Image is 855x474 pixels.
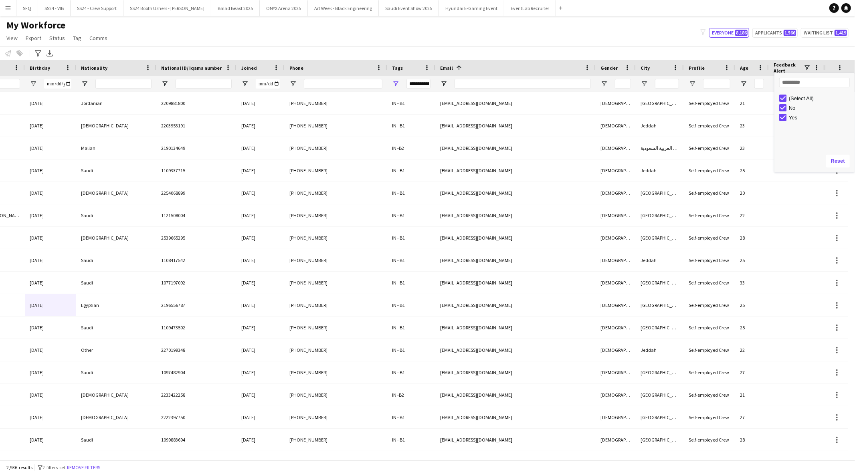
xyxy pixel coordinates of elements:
[392,65,403,71] span: Tags
[752,28,798,38] button: Applicants1,566
[735,249,769,271] div: 25
[285,429,387,451] div: [PHONE_NUMBER]
[735,406,769,428] div: 27
[596,406,636,428] div: [DEMOGRAPHIC_DATA]
[76,294,156,316] div: Egyptian
[76,92,156,114] div: Jordanian
[161,80,168,87] button: Open Filter Menu
[600,80,608,87] button: Open Filter Menu
[161,392,185,398] span: 2233422258
[596,272,636,294] div: [DEMOGRAPHIC_DATA]
[440,80,447,87] button: Open Filter Menu
[285,294,387,316] div: [PHONE_NUMBER]
[387,227,435,249] div: IN - B1
[289,65,303,71] span: Phone
[596,204,636,226] div: [DEMOGRAPHIC_DATA]
[709,28,749,38] button: Everyone8,186
[684,272,735,294] div: Self-employed Crew
[285,115,387,137] div: [PHONE_NUMBER]
[76,361,156,383] div: Saudi
[260,0,308,16] button: ONYX Arena 2025
[6,19,65,31] span: My Workforce
[76,182,156,204] div: [DEMOGRAPHIC_DATA]
[25,92,76,114] div: [DATE]
[596,451,636,473] div: [DEMOGRAPHIC_DATA]
[596,384,636,406] div: [DEMOGRAPHIC_DATA]
[684,137,735,159] div: Self-employed Crew
[25,361,76,383] div: [DATE]
[435,182,596,204] div: [EMAIL_ADDRESS][DOMAIN_NAME]
[596,227,636,249] div: [DEMOGRAPHIC_DATA]
[236,115,285,137] div: [DATE]
[236,204,285,226] div: [DATE]
[684,294,735,316] div: Self-employed Crew
[25,249,76,271] div: [DATE]
[636,294,684,316] div: [GEOGRAPHIC_DATA]
[285,182,387,204] div: [PHONE_NUMBER]
[161,167,185,173] span: 1109337715
[387,92,435,114] div: IN - B1
[684,249,735,271] div: Self-employed Crew
[285,361,387,383] div: [PHONE_NUMBER]
[76,406,156,428] div: [DEMOGRAPHIC_DATA]
[26,34,41,42] span: Export
[735,317,769,339] div: 25
[256,79,280,89] input: Joined Filter Input
[636,227,684,249] div: [GEOGRAPHIC_DATA]
[49,34,65,42] span: Status
[435,384,596,406] div: [EMAIL_ADDRESS][DOMAIN_NAME]
[236,406,285,428] div: [DATE]
[236,339,285,361] div: [DATE]
[636,92,684,114] div: [GEOGRAPHIC_DATA]
[774,93,855,122] div: Filter List
[161,369,185,375] span: 1097482904
[73,34,81,42] span: Tag
[45,48,55,58] app-action-btn: Export XLSX
[684,429,735,451] div: Self-employed Crew
[735,137,769,159] div: 23
[76,317,156,339] div: Saudi
[735,339,769,361] div: 22
[42,464,65,470] span: 2 filters set
[70,33,85,43] a: Tag
[387,451,435,473] div: IN -B2
[387,115,435,137] div: IN - B1
[6,34,18,42] span: View
[236,294,285,316] div: [DATE]
[71,0,123,16] button: SS24 - Crew Support
[684,92,735,114] div: Self-employed Crew
[236,249,285,271] div: [DATE]
[33,48,43,58] app-action-btn: Advanced filters
[25,406,76,428] div: [DATE]
[161,347,185,353] span: 2270199348
[615,79,631,89] input: Gender Filter Input
[596,429,636,451] div: [DEMOGRAPHIC_DATA]
[25,339,76,361] div: [DATE]
[161,280,185,286] span: 1077197092
[689,80,696,87] button: Open Filter Menu
[236,429,285,451] div: [DATE]
[22,33,44,43] a: Export
[684,406,735,428] div: Self-employed Crew
[600,65,618,71] span: Gender
[76,339,156,361] div: Other
[176,79,232,89] input: National ID/ Iqama number Filter Input
[285,451,387,473] div: [PHONE_NUMBER]
[596,294,636,316] div: [DEMOGRAPHIC_DATA]
[285,272,387,294] div: [PHONE_NUMBER]
[387,137,435,159] div: IN -B2
[435,361,596,383] div: [EMAIL_ADDRESS][DOMAIN_NAME]
[285,317,387,339] div: [PHONE_NUMBER]
[789,95,852,101] div: (Select All)
[379,0,439,16] button: Saudi Event Show 2025
[596,137,636,159] div: [DEMOGRAPHIC_DATA]
[655,79,679,89] input: City Filter Input
[596,182,636,204] div: [DEMOGRAPHIC_DATA]
[435,451,596,473] div: [EMAIL_ADDRESS][DOMAIN_NAME]
[285,92,387,114] div: [PHONE_NUMBER]
[25,317,76,339] div: [DATE]
[435,159,596,182] div: [EMAIL_ADDRESS][DOMAIN_NAME]
[161,123,185,129] span: 2203953191
[636,182,684,204] div: [GEOGRAPHIC_DATA]
[387,361,435,383] div: IN - B1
